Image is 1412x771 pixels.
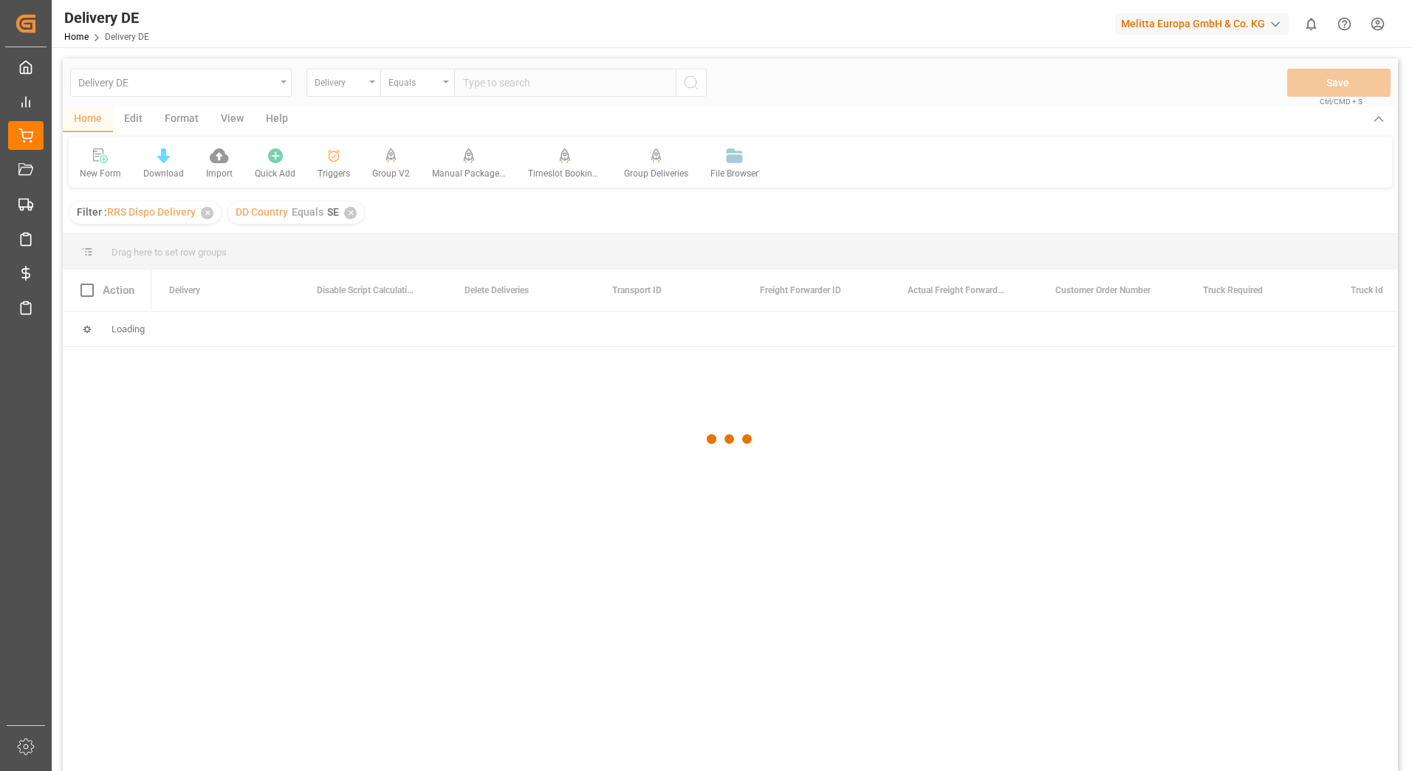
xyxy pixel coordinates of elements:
[64,32,89,42] a: Home
[1328,7,1361,41] button: Help Center
[1295,7,1328,41] button: show 0 new notifications
[1115,10,1295,38] button: Melitta Europa GmbH & Co. KG
[1115,13,1289,35] div: Melitta Europa GmbH & Co. KG
[64,7,149,29] div: Delivery DE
